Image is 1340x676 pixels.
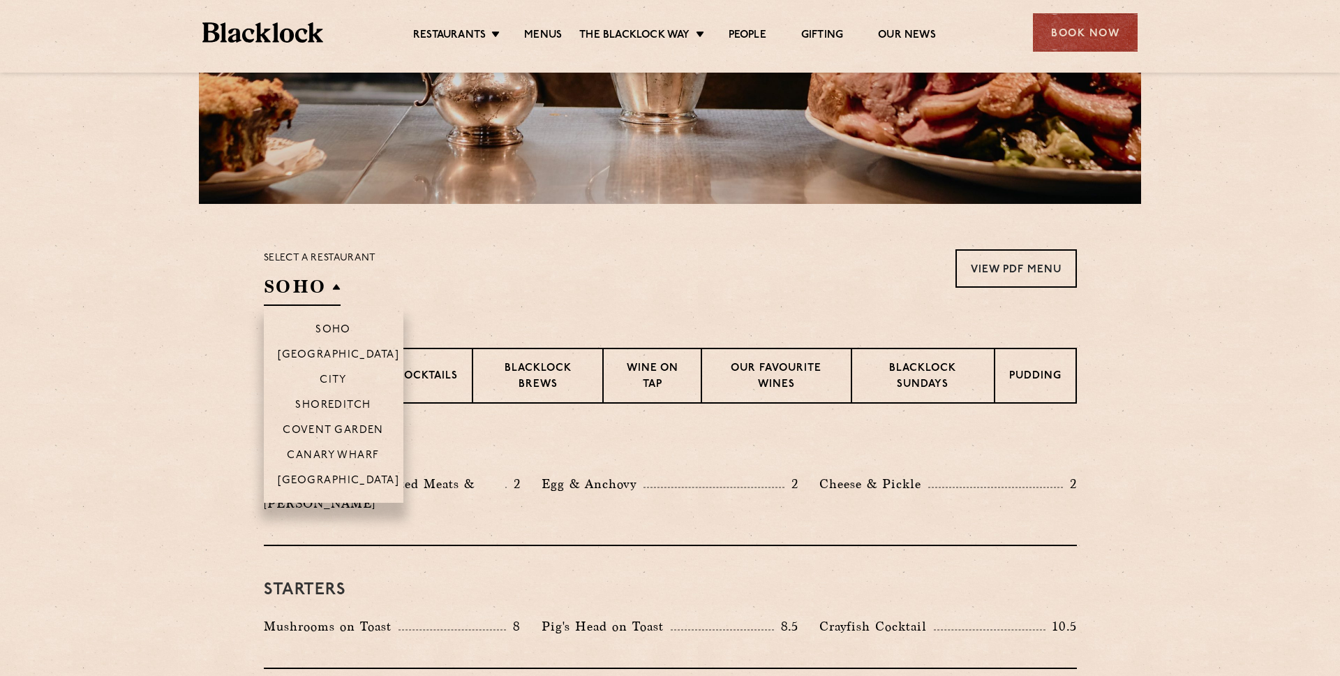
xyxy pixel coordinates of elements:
[287,450,379,464] p: Canary Wharf
[264,439,1077,457] h3: Pre Chop Bites
[729,29,766,44] a: People
[506,617,521,635] p: 8
[264,617,399,636] p: Mushrooms on Toast
[542,474,643,494] p: Egg & Anchovy
[618,361,686,394] p: Wine on Tap
[819,474,928,494] p: Cheese & Pickle
[283,425,384,439] p: Covent Garden
[955,249,1077,288] a: View PDF Menu
[202,22,323,43] img: BL_Textured_Logo-footer-cropped.svg
[396,369,458,386] p: Cocktails
[507,475,521,493] p: 2
[784,475,798,493] p: 2
[774,617,799,635] p: 8.5
[278,349,400,363] p: [GEOGRAPHIC_DATA]
[579,29,690,44] a: The Blacklock Way
[295,399,371,413] p: Shoreditch
[716,361,837,394] p: Our favourite wines
[878,29,936,44] a: Our News
[866,361,979,394] p: Blacklock Sundays
[801,29,843,44] a: Gifting
[264,249,376,267] p: Select a restaurant
[524,29,562,44] a: Menus
[1063,475,1077,493] p: 2
[264,274,341,306] h2: SOHO
[278,475,400,489] p: [GEOGRAPHIC_DATA]
[1009,369,1062,386] p: Pudding
[315,324,351,338] p: Soho
[264,581,1077,599] h3: Starters
[542,617,671,636] p: Pig's Head on Toast
[819,617,934,636] p: Crayfish Cocktail
[1045,617,1076,635] p: 10.5
[487,361,589,394] p: Blacklock Brews
[413,29,486,44] a: Restaurants
[320,374,347,388] p: City
[1033,13,1138,52] div: Book Now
